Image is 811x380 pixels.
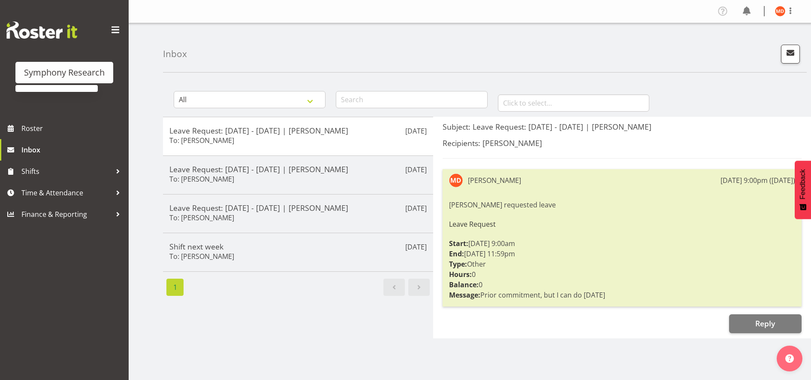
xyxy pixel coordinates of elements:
p: [DATE] [405,126,427,136]
span: Shifts [21,165,112,178]
p: [DATE] [405,164,427,175]
h6: To: [PERSON_NAME] [169,252,234,261]
div: [DATE] 9:00pm ([DATE]) [721,175,795,185]
img: maria-de-guzman11892.jpg [775,6,785,16]
div: Symphony Research [24,66,105,79]
span: Time & Attendance [21,186,112,199]
h5: Subject: Leave Request: [DATE] - [DATE] | [PERSON_NAME] [443,122,802,131]
h6: To: [PERSON_NAME] [169,213,234,222]
span: Inbox [21,143,124,156]
p: [DATE] [405,203,427,213]
strong: Type: [449,259,467,269]
strong: Hours: [449,270,472,279]
img: maria-de-guzman11892.jpg [449,173,463,187]
h5: Recipients: [PERSON_NAME] [443,138,802,148]
strong: Balance: [449,280,479,289]
a: Previous page [383,279,405,296]
p: [DATE] [405,242,427,252]
img: Rosterit website logo [6,21,77,39]
button: Feedback - Show survey [795,161,811,219]
h5: Leave Request: [DATE] - [DATE] | [PERSON_NAME] [169,126,427,135]
div: [PERSON_NAME] [468,175,521,185]
span: Roster [21,122,124,135]
h4: Inbox [163,49,187,59]
h6: To: [PERSON_NAME] [169,175,234,183]
span: Reply [755,318,775,328]
a: Next page [408,279,430,296]
strong: Start: [449,239,468,248]
h5: Leave Request: [DATE] - [DATE] | [PERSON_NAME] [169,164,427,174]
strong: Message: [449,290,480,300]
h5: Leave Request: [DATE] - [DATE] | [PERSON_NAME] [169,203,427,213]
input: Click to select... [498,94,650,112]
div: [PERSON_NAME] requested leave [DATE] 9:00am [DATE] 11:59pm Other 0 0 Prior commitment, but I can ... [449,198,795,302]
strong: End: [449,249,464,258]
input: Search [336,91,488,108]
h6: Leave Request [449,220,795,228]
span: Finance & Reporting [21,208,112,221]
img: help-xxl-2.png [785,354,794,363]
span: Feedback [799,169,807,199]
h5: Shift next week [169,242,427,251]
h6: To: [PERSON_NAME] [169,136,234,145]
button: Reply [729,314,802,333]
